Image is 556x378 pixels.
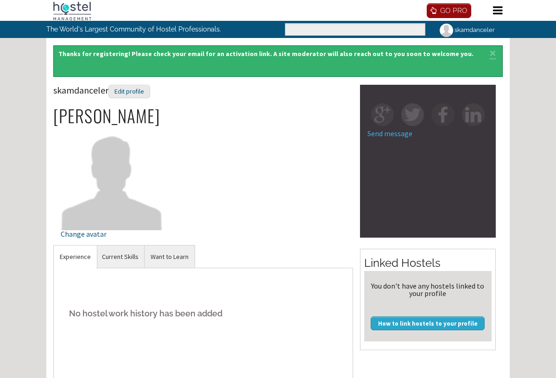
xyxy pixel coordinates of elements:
a: Want to Learn [145,246,195,268]
div: Thanks for registering! Please check your email for an activation link. A site moderator will als... [53,45,503,77]
img: fb-square.png [431,103,454,126]
img: in-square.png [462,103,485,126]
a: Edit profile [108,84,150,96]
h2: [PERSON_NAME] [53,106,353,126]
a: Experience [54,246,97,268]
a: How to link hostels to your profile [371,316,485,330]
a: GO PRO [427,3,471,18]
span: skamdanceler [53,84,150,96]
p: The World's Largest Community of Hostel Professionals. [46,21,240,38]
div: You don't have any hostels linked to your profile [368,282,488,297]
div: Change avatar [61,230,163,238]
img: tw-square.png [401,103,424,126]
h5: No hostel work history has been added [61,299,346,328]
img: skamdanceler's picture [61,128,163,230]
img: Hostel Management Home [53,2,91,20]
a: Send message [367,129,412,138]
a: × [487,50,498,55]
img: gp-square.png [371,103,394,126]
a: skamdanceler [432,21,500,39]
a: Current Skills [96,246,145,268]
div: Edit profile [108,85,150,98]
a: Change avatar [61,173,163,238]
input: Enter the terms you wish to search for. [285,23,425,36]
h2: Linked Hostels [364,255,492,271]
img: skamdanceler's picture [438,22,455,38]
